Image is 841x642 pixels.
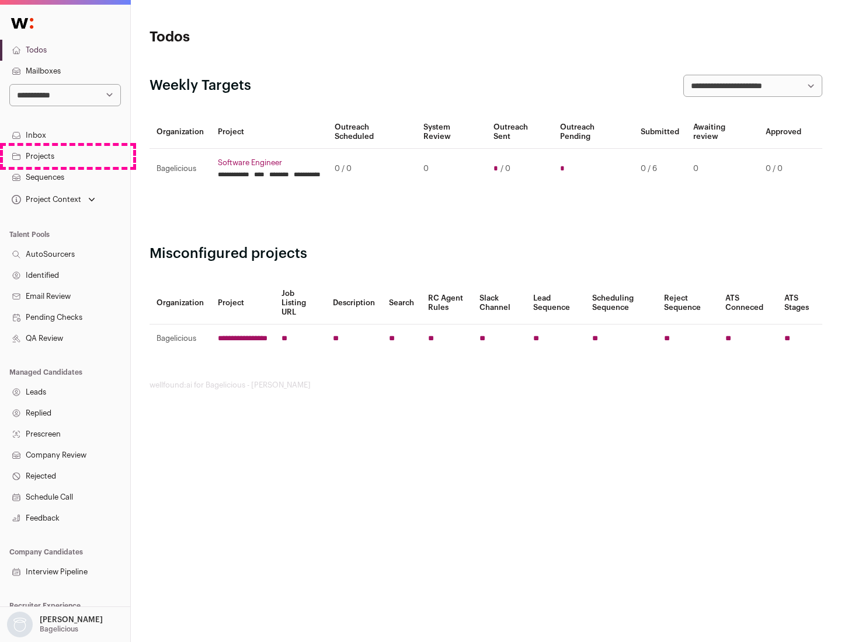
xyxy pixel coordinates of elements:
[718,282,777,325] th: ATS Conneced
[211,116,328,149] th: Project
[472,282,526,325] th: Slack Channel
[40,615,103,624] p: [PERSON_NAME]
[328,149,416,189] td: 0 / 0
[150,245,822,263] h2: Misconfigured projects
[274,282,326,325] th: Job Listing URL
[657,282,719,325] th: Reject Sequence
[5,612,105,637] button: Open dropdown
[150,149,211,189] td: Bagelicious
[150,325,211,353] td: Bagelicious
[634,116,686,149] th: Submitted
[5,12,40,35] img: Wellfound
[421,282,472,325] th: RC Agent Rules
[150,282,211,325] th: Organization
[40,624,78,634] p: Bagelicious
[211,282,274,325] th: Project
[150,76,251,95] h2: Weekly Targets
[382,282,421,325] th: Search
[150,116,211,149] th: Organization
[526,282,585,325] th: Lead Sequence
[634,149,686,189] td: 0 / 6
[759,116,808,149] th: Approved
[777,282,822,325] th: ATS Stages
[759,149,808,189] td: 0 / 0
[585,282,657,325] th: Scheduling Sequence
[328,116,416,149] th: Outreach Scheduled
[326,282,382,325] th: Description
[486,116,554,149] th: Outreach Sent
[416,149,486,189] td: 0
[9,195,81,204] div: Project Context
[7,612,33,637] img: nopic.png
[686,116,759,149] th: Awaiting review
[501,164,510,173] span: / 0
[150,381,822,390] footer: wellfound:ai for Bagelicious - [PERSON_NAME]
[686,149,759,189] td: 0
[218,158,321,168] a: Software Engineer
[416,116,486,149] th: System Review
[150,28,374,47] h1: Todos
[553,116,633,149] th: Outreach Pending
[9,191,98,208] button: Open dropdown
